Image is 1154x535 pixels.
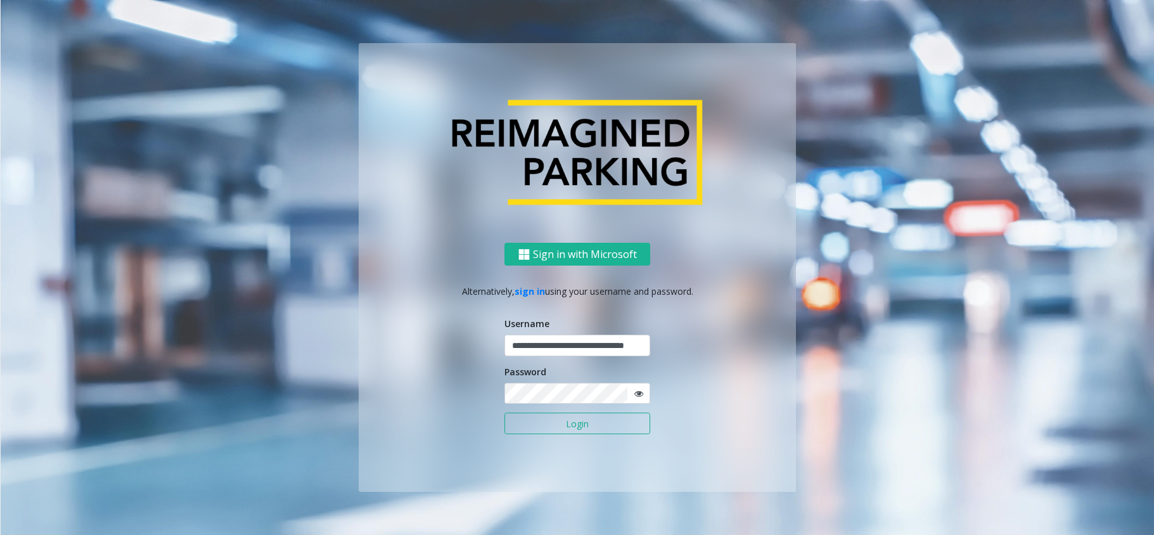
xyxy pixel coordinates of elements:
label: Username [504,317,549,330]
button: Sign in with Microsoft [504,243,650,266]
label: Password [504,365,546,378]
p: Alternatively, using your username and password. [371,285,783,298]
a: sign in [515,285,545,297]
button: Login [504,413,650,434]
